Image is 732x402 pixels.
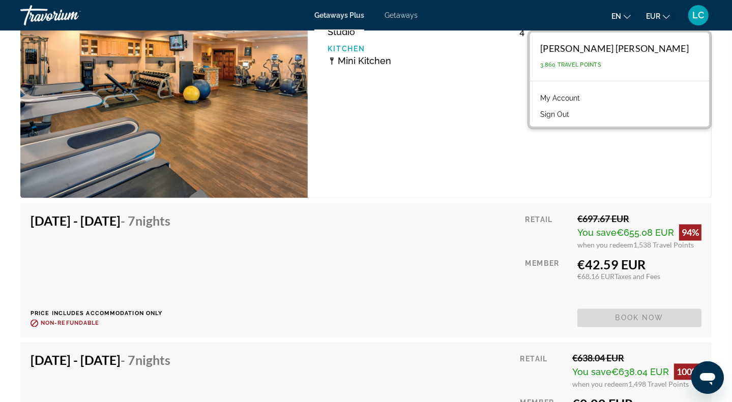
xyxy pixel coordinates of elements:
span: when you redeem [577,240,633,249]
a: Getaways Plus [314,11,364,19]
div: Retail [520,352,565,388]
p: Price includes accommodation only [31,310,178,317]
span: €655.08 EUR [617,227,674,238]
iframe: Button to launch messaging window [691,361,724,394]
div: 100% [674,363,701,380]
span: 1,538 Travel Points [633,240,694,249]
div: Retail [525,213,570,249]
h4: [DATE] - [DATE] [31,352,170,367]
span: Nights [135,352,170,367]
span: Nights [135,213,170,228]
div: 94% [679,224,701,240]
button: Sign Out [535,108,574,121]
span: - 7 [121,213,170,228]
div: €68.16 EUR [577,272,701,281]
h4: [DATE] - [DATE] [31,213,170,228]
span: 3,860 Travel Points [540,61,601,68]
div: [PERSON_NAME] [PERSON_NAME] [540,43,689,54]
span: - 7 [121,352,170,367]
span: 4 [519,26,524,37]
a: My Account [535,91,585,105]
div: €697.67 EUR [577,213,701,224]
span: €638.04 EUR [611,366,669,377]
button: Change currency [646,9,670,23]
div: €42.59 EUR [577,257,701,272]
span: LC [693,10,705,20]
span: You save [577,227,617,238]
span: EUR [646,12,660,20]
button: User Menu [685,5,712,26]
span: You save [572,366,611,377]
a: Getaways [385,11,418,19]
div: Member [525,257,570,301]
p: Kitchen [328,45,510,53]
span: when you redeem [572,380,628,388]
span: Non-refundable [41,320,99,326]
button: Change language [611,9,631,23]
a: Travorium [20,2,122,28]
span: 1,498 Travel Points [628,380,689,388]
span: Studio [328,26,356,37]
div: €638.04 EUR [572,352,701,363]
span: Taxes and Fees [614,272,660,281]
span: Mini Kitchen [338,55,392,66]
span: en [611,12,621,20]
